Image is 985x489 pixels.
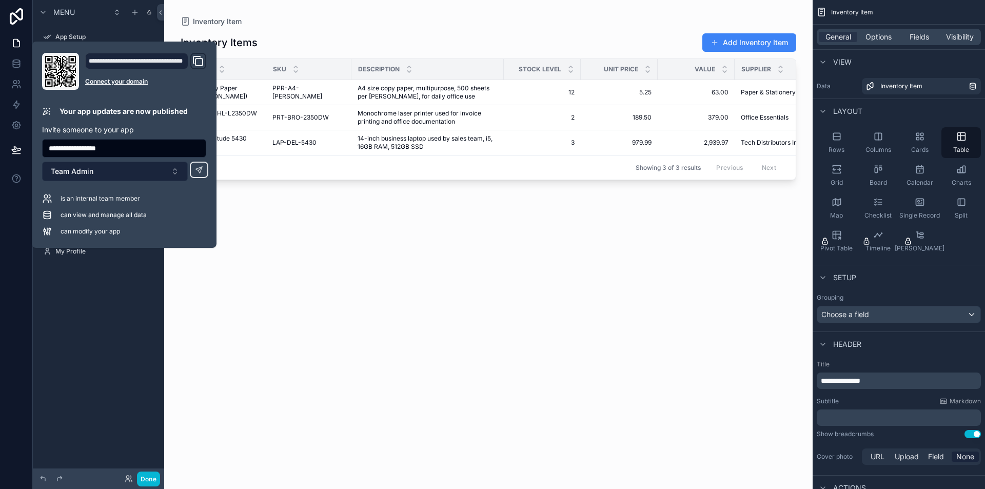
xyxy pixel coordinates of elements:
[833,106,862,116] span: Layout
[864,211,892,220] span: Checklist
[85,77,206,86] a: Connect your domain
[604,65,638,73] span: Unit Price
[956,452,974,462] span: None
[946,32,974,42] span: Visibility
[817,453,858,461] label: Cover photo
[865,244,891,252] span: Timeline
[955,211,968,220] span: Split
[817,226,856,257] button: Pivot Table
[55,33,156,41] label: App Setup
[273,65,286,73] span: Sku
[53,7,75,17] span: Menu
[895,452,919,462] span: Upload
[928,452,944,462] span: Field
[636,164,701,172] span: Showing 3 of 3 results
[880,82,922,90] span: Inventory Item
[817,82,858,90] label: Data
[900,226,939,257] button: [PERSON_NAME]
[952,179,971,187] span: Charts
[907,179,933,187] span: Calendar
[939,397,981,405] a: Markdown
[825,32,851,42] span: General
[871,452,884,462] span: URL
[858,160,898,191] button: Board
[899,211,940,220] span: Single Record
[42,162,188,181] button: Select Button
[817,127,856,158] button: Rows
[941,160,981,191] button: Charts
[817,373,981,389] div: scrollable content
[833,57,852,67] span: View
[820,244,853,252] span: Pivot Table
[911,146,929,154] span: Cards
[941,127,981,158] button: Table
[695,65,715,73] span: Value
[900,127,939,158] button: Cards
[862,78,981,94] a: Inventory Item
[85,53,206,90] div: Domain and Custom Link
[519,65,561,73] span: Stock Level
[817,409,981,426] div: scrollable content
[821,310,869,319] span: Choose a field
[61,227,120,236] span: can modify your app
[870,179,887,187] span: Board
[865,146,891,154] span: Columns
[817,360,981,368] label: Title
[830,211,843,220] span: Map
[42,125,206,135] p: Invite someone to your app
[829,146,844,154] span: Rows
[910,32,929,42] span: Fields
[39,243,158,260] a: My Profile
[950,397,981,405] span: Markdown
[858,193,898,224] button: Checklist
[358,65,400,73] span: Description
[858,127,898,158] button: Columns
[51,166,93,177] span: Team Admin
[833,339,861,349] span: Header
[817,306,981,323] button: Choose a field
[817,397,839,405] label: Subtitle
[900,193,939,224] button: Single Record
[858,226,898,257] button: Timeline
[817,430,874,438] div: Show breadcrumbs
[61,194,140,203] span: is an internal team member
[817,193,856,224] button: Map
[60,106,188,116] p: Your app updates are now published
[741,65,771,73] span: Supplier
[137,472,160,486] button: Done
[61,211,147,219] span: can view and manage all data
[55,247,156,256] label: My Profile
[865,32,892,42] span: Options
[833,272,856,283] span: Setup
[895,244,944,252] span: [PERSON_NAME]
[817,160,856,191] button: Grid
[831,179,843,187] span: Grid
[900,160,939,191] button: Calendar
[831,8,873,16] span: Inventory Item
[953,146,969,154] span: Table
[941,193,981,224] button: Split
[39,29,158,45] a: App Setup
[817,294,843,302] label: Grouping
